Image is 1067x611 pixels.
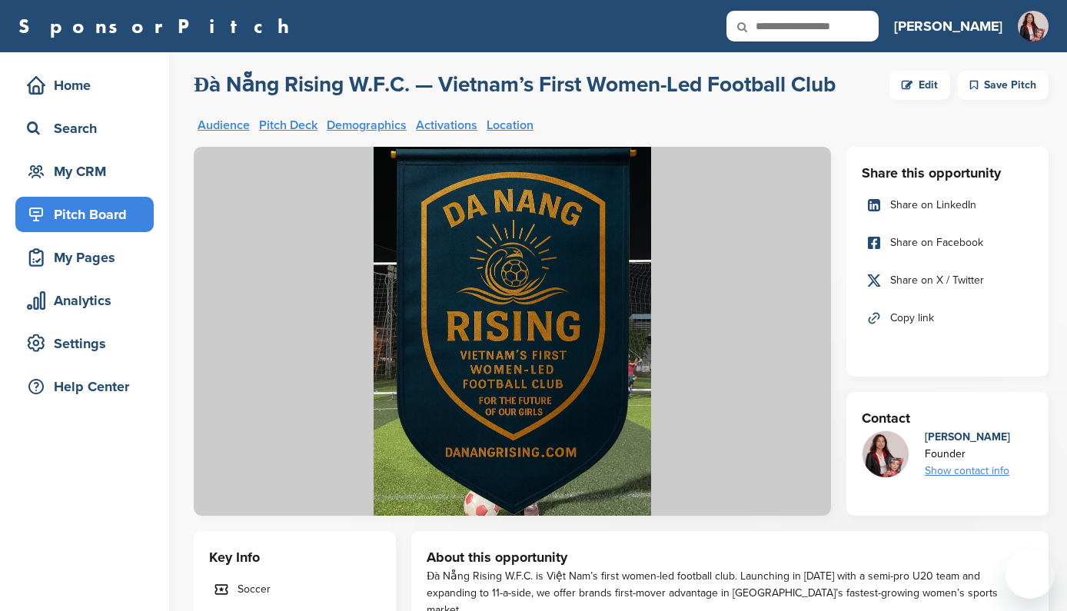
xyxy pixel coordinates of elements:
a: Location [487,119,533,131]
a: Search [15,111,154,146]
span: Copy link [890,310,934,327]
img: Sponsorpitch & [194,147,831,516]
a: Activations [416,119,477,131]
a: Demographics [327,119,407,131]
span: Share on Facebook [890,234,983,251]
div: Save Pitch [958,71,1049,100]
div: Analytics [23,287,154,314]
a: Audience [198,119,250,131]
a: My Pages [15,240,154,275]
span: Share on LinkedIn [890,197,976,214]
h3: [PERSON_NAME] [894,15,1002,37]
div: Settings [23,330,154,357]
div: Founder [925,446,1010,463]
div: [PERSON_NAME] [925,429,1010,446]
div: My Pages [23,244,154,271]
h3: Contact [862,407,1033,429]
div: Help Center [23,373,154,400]
a: Share on Facebook [862,227,1033,259]
a: Home [15,68,154,103]
img: Photo for michelle [863,431,909,497]
div: My CRM [23,158,154,185]
h3: About this opportunity [427,546,1033,568]
h3: Share this opportunity [862,162,1033,184]
a: Edit [889,71,950,100]
a: SponsorPitch [18,16,299,36]
div: Pitch Board [23,201,154,228]
a: Help Center [15,369,154,404]
img: Photo for michelle [1018,11,1049,55]
a: Share on X / Twitter [862,264,1033,297]
div: Home [23,71,154,99]
iframe: Button to launch messaging window [1006,550,1055,599]
div: Search [23,115,154,142]
div: Show contact info [925,463,1010,480]
span: Share on X / Twitter [890,272,984,289]
a: Pitch Deck [259,119,317,131]
a: Đà Nẵng Rising W.F.C. — Vietnam’s First Women-Led Football Club [194,71,836,100]
a: Settings [15,326,154,361]
a: Copy link [862,302,1033,334]
h2: Đà Nẵng Rising W.F.C. — Vietnam’s First Women-Led Football Club [194,71,836,98]
a: [PERSON_NAME] [894,9,1002,43]
a: Pitch Board [15,197,154,232]
a: Analytics [15,283,154,318]
span: Soccer [238,581,271,598]
a: Share on LinkedIn [862,189,1033,221]
h3: Key Info [209,546,381,568]
a: My CRM [15,154,154,189]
